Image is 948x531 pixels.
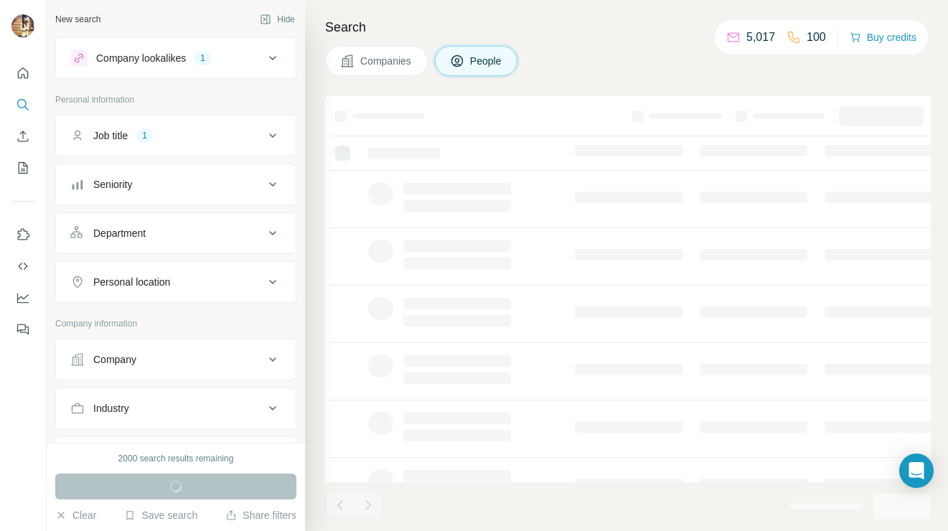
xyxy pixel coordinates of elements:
div: Company lookalikes [96,51,186,65]
div: 1 [194,52,211,65]
button: Quick start [11,60,34,86]
img: Avatar [11,14,34,37]
button: HQ location [56,440,296,474]
div: Personal location [93,275,170,289]
button: Company [56,342,296,377]
button: Use Surfe on LinkedIn [11,222,34,248]
button: Job title1 [56,118,296,153]
button: Use Surfe API [11,253,34,279]
button: Dashboard [11,285,34,311]
button: Hide [250,9,305,30]
button: Search [11,92,34,118]
div: Department [93,226,146,240]
button: Clear [55,508,96,522]
span: Companies [360,54,413,68]
button: My lists [11,155,34,181]
div: Seniority [93,177,132,192]
div: Open Intercom Messenger [899,454,934,488]
div: Job title [93,128,128,143]
button: Feedback [11,316,34,342]
button: Share filters [225,508,296,522]
p: Personal information [55,93,296,106]
div: 2000 search results remaining [118,452,234,465]
button: Personal location [56,265,296,299]
div: Industry [93,401,129,415]
button: Company lookalikes1 [56,41,296,75]
button: Department [56,216,296,250]
button: Buy credits [850,27,916,47]
button: Industry [56,391,296,426]
button: Seniority [56,167,296,202]
span: People [470,54,503,68]
button: Save search [124,508,197,522]
div: Company [93,352,136,367]
div: New search [55,13,100,26]
p: 100 [807,29,826,46]
div: 1 [136,129,153,142]
p: 5,017 [746,29,775,46]
button: Enrich CSV [11,123,34,149]
h4: Search [325,17,931,37]
p: Company information [55,317,296,330]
